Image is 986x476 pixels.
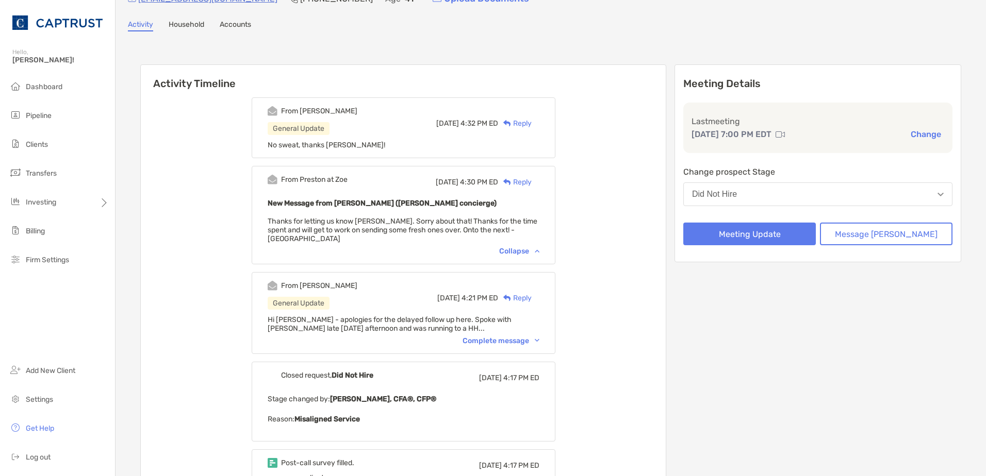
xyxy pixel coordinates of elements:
[26,424,54,433] span: Get Help
[268,413,539,426] p: Reason:
[281,175,348,184] div: From Preston at Zoe
[503,295,511,301] img: Reply icon
[498,293,532,303] div: Reply
[820,223,952,245] button: Message [PERSON_NAME]
[535,249,539,252] img: Chevron icon
[9,253,22,265] img: firm-settings icon
[281,371,373,380] div: Closed request,
[436,119,459,128] span: [DATE]
[503,373,539,382] span: 4:17 PM ED
[281,107,357,115] div: From [PERSON_NAME]
[683,182,952,206] button: Did Not Hire
[683,77,952,90] p: Meeting Details
[268,122,330,135] div: General Update
[938,193,944,196] img: Open dropdown arrow
[9,109,22,121] img: pipeline icon
[26,198,56,207] span: Investing
[498,118,532,129] div: Reply
[268,393,539,405] p: Stage changed by:
[498,177,532,188] div: Reply
[9,195,22,208] img: investing icon
[26,82,62,91] span: Dashboard
[281,458,354,467] div: Post-call survey filled.
[26,395,53,404] span: Settings
[692,190,737,199] div: Did Not Hire
[462,294,498,302] span: 4:21 PM ED
[9,421,22,434] img: get-help icon
[268,106,277,116] img: Event icon
[499,247,539,256] div: Collapse
[461,119,498,128] span: 4:32 PM ED
[463,336,539,345] div: Complete message
[268,141,385,149] span: No sweat, thanks [PERSON_NAME]!
[9,450,22,463] img: logout icon
[908,129,944,140] button: Change
[692,115,944,128] p: Last meeting
[460,178,498,186] span: 4:30 PM ED
[294,415,360,423] b: Misaligned Service
[268,297,330,310] div: General Update
[268,315,512,333] span: Hi [PERSON_NAME] - apologies for the delayed follow up here. Spoke with [PERSON_NAME] late [DATE]...
[683,223,816,245] button: Meeting Update
[12,4,103,41] img: CAPTRUST Logo
[503,179,511,185] img: Reply icon
[12,56,109,64] span: [PERSON_NAME]!
[268,199,497,208] b: New Message from [PERSON_NAME] ([PERSON_NAME] concierge)
[479,461,502,470] span: [DATE]
[692,128,771,141] p: [DATE] 7:00 PM EDT
[776,130,785,139] img: communication type
[503,461,539,470] span: 4:17 PM ED
[9,138,22,150] img: clients icon
[26,227,45,235] span: Billing
[281,281,357,290] div: From [PERSON_NAME]
[9,364,22,376] img: add_new_client icon
[26,140,48,149] span: Clients
[683,165,952,178] p: Change prospect Stage
[141,65,666,90] h6: Activity Timeline
[220,20,251,31] a: Accounts
[503,120,511,127] img: Reply icon
[268,458,277,468] img: Event icon
[128,20,153,31] a: Activity
[26,453,51,462] span: Log out
[437,294,460,302] span: [DATE]
[9,80,22,92] img: dashboard icon
[26,256,69,264] span: Firm Settings
[268,217,537,243] span: Thanks for letting us know [PERSON_NAME]. Sorry about that! Thanks for the time spent and will ge...
[436,178,458,186] span: [DATE]
[268,281,277,291] img: Event icon
[9,224,22,236] img: billing icon
[9,166,22,179] img: transfers icon
[268,175,277,184] img: Event icon
[332,371,373,380] b: Did Not Hire
[26,366,75,375] span: Add New Client
[26,111,52,120] span: Pipeline
[268,370,277,380] img: Event icon
[26,169,57,178] span: Transfers
[169,20,204,31] a: Household
[9,393,22,405] img: settings icon
[330,395,436,403] b: [PERSON_NAME], CFA®, CFP®
[535,339,539,342] img: Chevron icon
[479,373,502,382] span: [DATE]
